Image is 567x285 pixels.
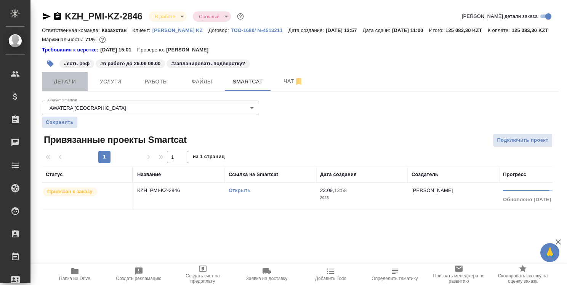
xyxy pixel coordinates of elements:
[320,194,404,202] p: 2025
[275,77,312,86] span: Чат
[229,187,250,193] a: Открыть
[42,134,187,146] span: Привязанные проекты Smartcat
[193,11,231,22] div: В работе
[412,187,453,193] p: [PERSON_NAME]
[171,60,245,67] p: #запланировать подверстку?
[320,187,334,193] p: 22.09,
[42,37,85,42] p: Маржинальность:
[294,77,303,86] svg: Отписаться
[42,27,102,33] p: Ответственная команда:
[503,171,526,178] div: Прогресс
[138,77,175,86] span: Работы
[512,27,554,33] p: 125 083,30 KZT
[392,27,429,33] p: [DATE] 11:00
[288,27,326,33] p: Дата создания:
[193,152,225,163] span: из 1 страниц
[429,27,445,33] p: Итого:
[166,46,214,54] p: [PERSON_NAME]
[543,245,556,261] span: 🙏
[137,187,221,194] p: KZH_PMI-KZ-2846
[497,136,548,145] span: Подключить проект
[65,11,143,21] a: KZH_PMI-KZ-2846
[540,243,559,262] button: 🙏
[42,12,51,21] button: Скопировать ссылку для ЯМессенджера
[42,101,259,115] div: AWATERA [GEOGRAPHIC_DATA]
[42,46,100,54] a: Требования к верстке:
[493,134,553,147] button: Подключить проект
[149,11,187,22] div: В работе
[100,60,160,67] p: #в работе до 26.09 09.00
[235,11,245,21] button: Доп статусы указывают на важность/срочность заказа
[64,60,90,67] p: #есть реф
[46,118,74,126] span: Сохранить
[92,77,129,86] span: Услуги
[334,187,347,193] p: 13:58
[231,27,288,33] a: ТОО-1680/ №4513211
[137,46,167,54] p: Проверено:
[229,171,278,178] div: Ссылка на Smartcat
[363,27,392,33] p: Дата сдачи:
[488,27,512,33] p: К оплате:
[100,46,137,54] p: [DATE] 15:01
[503,197,566,202] span: Обновлено [DATE] 10:42
[85,37,97,42] p: 71%
[42,55,59,72] button: Добавить тэг
[98,35,107,45] button: 4992.30 RUB; 0.00 KZT;
[102,27,133,33] p: Казахстан
[166,60,250,66] span: запланировать подверстку?
[152,27,208,33] a: [PERSON_NAME] KZ
[47,188,93,195] p: Привязан к заказу
[46,77,83,86] span: Детали
[53,12,62,21] button: Скопировать ссылку
[412,171,438,178] div: Создатель
[132,27,152,33] p: Клиент:
[320,171,357,178] div: Дата создания
[184,77,220,86] span: Файлы
[229,77,266,86] span: Smartcat
[47,105,128,111] button: AWATERA [GEOGRAPHIC_DATA]
[42,117,77,128] button: Сохранить
[208,27,231,33] p: Договор:
[46,171,63,178] div: Статус
[137,171,161,178] div: Название
[326,27,363,33] p: [DATE] 13:57
[445,27,488,33] p: 125 083,30 KZT
[152,13,178,20] button: В работе
[462,13,538,20] span: [PERSON_NAME] детали заказа
[197,13,222,20] button: Срочный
